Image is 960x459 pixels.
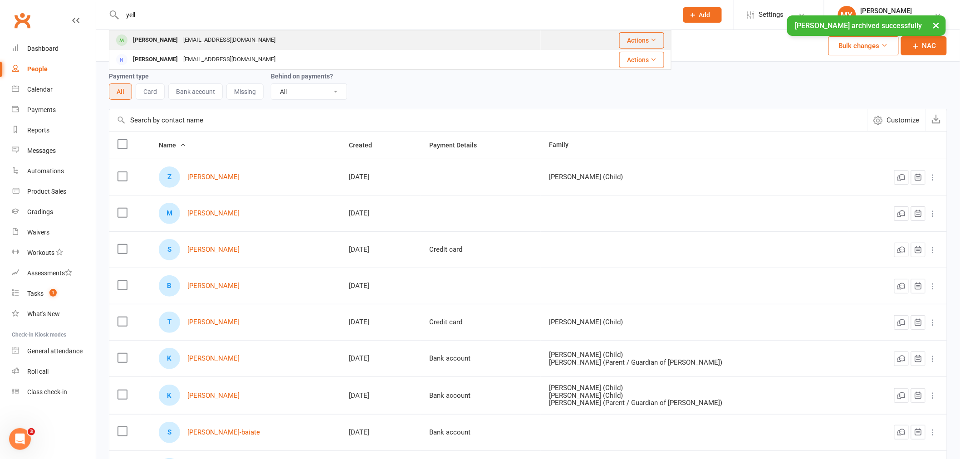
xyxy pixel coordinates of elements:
a: General attendance kiosk mode [12,341,96,361]
div: [PERSON_NAME] [130,53,181,66]
label: Behind on payments? [271,73,333,80]
div: Automations [27,167,64,175]
th: Family [541,132,848,159]
button: Name [159,140,186,151]
div: Product Sales [27,188,66,195]
div: Kate [159,385,180,406]
span: Settings [759,5,784,25]
div: Muniza [159,203,180,224]
div: [DATE] [349,173,413,181]
div: Dashboard [27,45,59,52]
div: [PERSON_NAME] (Child) [549,318,840,326]
div: Bank account [429,355,533,362]
div: [EMAIL_ADDRESS][DOMAIN_NAME] [181,34,278,47]
button: × [928,15,945,35]
div: Payments [27,106,56,113]
div: [DATE] [349,246,413,254]
span: 1 [49,289,57,297]
div: Bank account [429,429,533,436]
div: [PERSON_NAME] (Child) [549,384,840,392]
a: [PERSON_NAME] [187,246,240,254]
div: [DATE] [349,355,413,362]
a: [PERSON_NAME] [187,173,240,181]
a: Dashboard [12,39,96,59]
div: [PERSON_NAME] [130,34,181,47]
span: 3 [28,428,35,435]
input: Search... [120,9,671,21]
div: Assessments [27,269,72,277]
div: [PERSON_NAME] (Parent / Guardian of [PERSON_NAME]) [549,399,840,407]
a: Roll call [12,361,96,382]
div: Class check-in [27,388,67,396]
a: Product Sales [12,181,96,202]
div: Tasks [27,290,44,297]
a: [PERSON_NAME] [187,318,240,326]
div: [PERSON_NAME] archived successfully [787,15,946,36]
a: Clubworx [11,9,34,32]
div: Credit card [429,318,533,326]
div: Reports [27,127,49,134]
div: [PERSON_NAME] (Parent / Guardian of [PERSON_NAME]) [549,359,840,366]
div: [DATE] [349,392,413,400]
a: Calendar [12,79,96,100]
input: Search by contact name [109,109,867,131]
a: People [12,59,96,79]
div: Gradings [27,208,53,215]
div: [PERSON_NAME] (Child) [549,173,840,181]
button: Missing [226,83,264,100]
a: Class kiosk mode [12,382,96,402]
span: Payment Details [429,142,487,149]
div: Workouts [27,249,54,256]
a: [PERSON_NAME] [187,210,240,217]
a: NAC [901,36,947,55]
div: [PERSON_NAME] (Child) [549,392,840,400]
button: Created [349,140,382,151]
div: General attendance [27,347,83,355]
label: Payment type [109,73,149,80]
a: What's New [12,304,96,324]
div: [EMAIL_ADDRESS][DOMAIN_NAME] [181,53,278,66]
div: People [27,65,48,73]
button: Bank account [168,83,223,100]
div: MY [838,6,856,24]
div: Zara [159,166,180,188]
button: Actions [619,32,664,49]
a: Workouts [12,243,96,263]
div: [DATE] [349,318,413,326]
span: NAC [922,40,936,51]
div: [PERSON_NAME] (Child) [549,351,840,359]
div: Kate [159,348,180,369]
a: Tasks 1 [12,283,96,304]
div: [DATE] [349,210,413,217]
a: Assessments [12,263,96,283]
span: Customize [887,115,920,126]
a: [PERSON_NAME] [187,392,240,400]
div: [PERSON_NAME] [861,7,912,15]
div: [DATE] [349,429,413,436]
a: Waivers [12,222,96,243]
div: Bank account [429,392,533,400]
a: Reports [12,120,96,141]
iframe: Intercom live chat [9,428,31,450]
a: Payments [12,100,96,120]
button: Bulk changes [828,36,899,55]
a: [PERSON_NAME]-baiate [187,429,260,436]
div: Waivers [27,229,49,236]
button: Add [683,7,722,23]
div: Dark [DATE] [861,15,912,23]
button: All [109,83,132,100]
button: Card [136,83,165,100]
div: What's New [27,310,60,317]
div: Saddam [159,422,180,443]
div: Roll call [27,368,49,375]
div: Bronwyn [159,275,180,297]
div: Tanya [159,312,180,333]
a: Gradings [12,202,96,222]
button: Actions [619,52,664,68]
a: [PERSON_NAME] [187,282,240,290]
div: Credit card [429,246,533,254]
div: [DATE] [349,282,413,290]
div: Messages [27,147,56,154]
a: Messages [12,141,96,161]
span: Add [699,11,710,19]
